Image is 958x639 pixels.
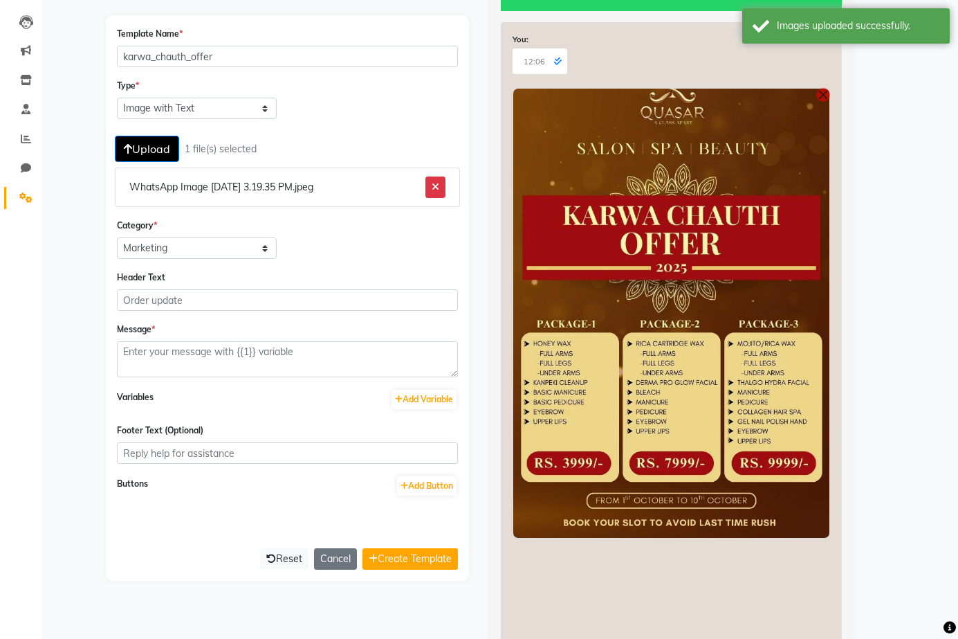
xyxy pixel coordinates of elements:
[777,19,939,33] div: Images uploaded successfully.
[117,271,165,284] label: Header Text
[117,478,148,490] label: Buttons
[185,142,257,156] div: 1 file(s) selected
[117,28,183,40] label: Template Name
[117,289,458,311] input: Order update
[392,390,457,409] button: Add Variable
[117,46,458,67] input: order_update
[314,548,357,570] button: Cancel
[117,80,139,92] label: Type
[260,548,308,570] button: Reset
[117,442,458,464] input: Reply help for assistance
[513,35,528,44] strong: You:
[117,323,155,336] label: Message
[115,168,460,207] li: WhatsApp Image [DATE] 3.19.35 PM.jpeg
[117,424,203,437] label: Footer Text (Optional)
[513,88,830,539] img: Preview Image
[124,142,170,156] span: Upload
[115,136,179,162] button: Upload
[117,219,157,232] label: Category
[397,476,457,496] button: Add Button
[117,391,154,404] label: Variables
[524,57,545,66] span: 12:06
[362,548,458,570] button: Create Template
